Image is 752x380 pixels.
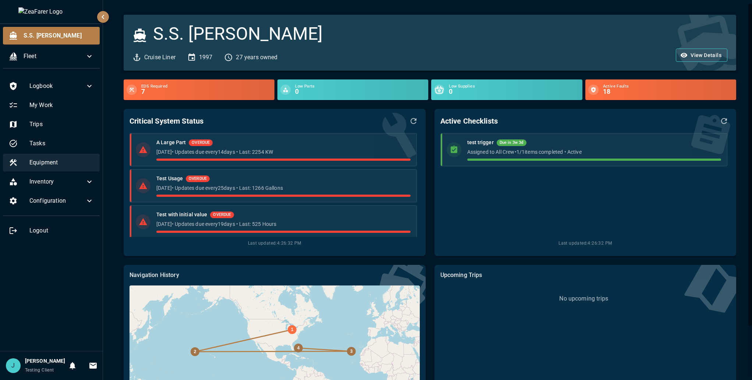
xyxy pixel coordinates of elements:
[210,212,234,218] span: OVERDUE
[29,196,85,205] span: Configuration
[603,84,733,89] span: Active Faults
[29,177,85,186] span: Inventory
[186,176,210,182] span: OVERDUE
[440,115,498,127] h6: Active Checklists
[24,31,94,40] span: S.S. [PERSON_NAME]
[718,115,730,127] button: Refresh Data
[156,148,410,156] p: [DATE] • Updates due every 14 days • Last: 2254 KW
[467,148,721,156] p: Assigned to All Crew • 1 / 1 items completed • Active
[156,139,186,147] h6: A Large Part
[86,358,100,373] button: Invitations
[156,184,410,192] p: [DATE] • Updates due every 25 days • Last: 1266 Gallons
[29,139,94,148] span: Tasks
[3,96,100,114] div: My Work
[603,89,733,95] h6: 18
[676,49,727,62] button: View Details
[3,192,100,210] div: Configuration
[288,325,297,334] div: 1
[29,226,94,235] span: Logout
[25,357,65,365] h6: [PERSON_NAME]
[199,53,213,62] p: 1997
[347,347,356,356] div: 3
[3,222,100,239] div: Logout
[156,211,207,219] h6: Test with initial value
[29,158,94,167] span: Equipment
[440,271,730,280] p: Upcoming Trips
[294,344,303,352] div: 4
[29,82,85,90] span: Logbook
[497,140,526,146] span: Due in 3w 3d
[153,24,323,44] h3: S.S. [PERSON_NAME]
[449,84,579,89] span: Low Supplies
[449,89,579,95] h6: 0
[191,347,199,356] div: 2
[18,7,85,16] img: ZeaFarer Logo
[559,294,608,303] p: No upcoming trips
[295,84,425,89] span: Low Parts
[3,116,100,133] div: Trips
[3,77,100,95] div: Logbook
[141,89,272,95] h6: 7
[29,120,94,129] span: Trips
[3,47,100,65] div: Fleet
[144,53,175,62] p: Cruise Liner
[65,358,80,373] button: Notifications
[130,240,419,247] span: Last updated: 4:26:32 PM
[295,89,425,95] h6: 0
[29,101,94,110] span: My Work
[189,140,213,146] span: OVERDUE
[25,367,54,373] span: Testing Client
[24,52,85,61] span: Fleet
[3,154,100,171] div: Equipment
[130,115,203,127] h6: Critical System Status
[3,27,100,45] div: S.S. [PERSON_NAME]
[130,271,419,280] p: Navigation History
[3,135,100,152] div: Tasks
[6,358,21,373] div: J
[440,240,730,247] span: Last updated: 4:26:32 PM
[3,173,100,191] div: Inventory
[141,84,272,89] span: EDS Required
[156,220,410,228] p: [DATE] • Updates due every 19 days • Last: 525 Hours
[156,175,183,183] h6: Test Usage
[407,115,420,127] button: Refresh Data
[467,139,494,147] h6: test trigger
[236,53,277,62] p: 27 years owned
